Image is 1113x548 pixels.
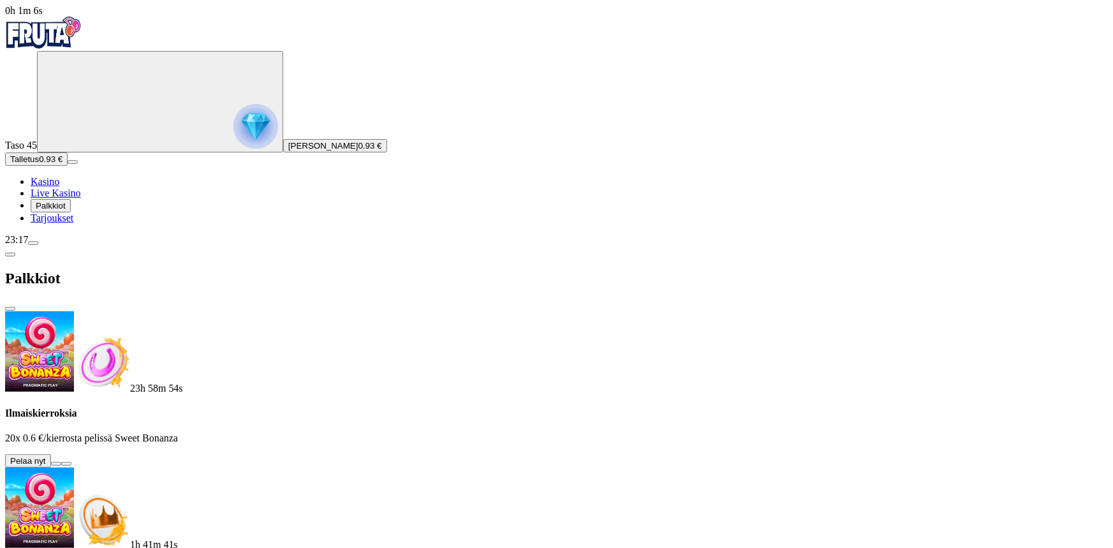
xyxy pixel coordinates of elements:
img: Deposit bonus icon [74,492,130,548]
span: Pelaa nyt [10,456,46,466]
a: Tarjoukset [31,212,73,223]
span: 0.93 € [39,154,63,164]
a: Kasino [31,176,59,187]
img: Sweet Bonanza [5,468,74,548]
span: Palkkiot [36,201,66,211]
span: 0.93 € [358,141,382,151]
nav: Main menu [5,176,1108,224]
button: [PERSON_NAME]0.93 € [283,139,387,152]
a: Live Kasino [31,188,81,198]
h2: Palkkiot [5,270,1108,287]
button: Pelaa nyt [5,454,51,468]
span: 23:17 [5,234,28,245]
h4: Ilmaiskierroksia [5,408,1108,419]
span: Taso 45 [5,140,37,151]
nav: Primary [5,17,1108,224]
button: Talletusplus icon0.93 € [5,152,68,166]
img: Fruta [5,17,82,48]
button: Palkkiot [31,199,71,212]
button: menu [68,160,78,164]
a: Fruta [5,40,82,50]
p: 20x 0.6 €/kierrosta pelissä Sweet Bonanza [5,433,1108,444]
button: reward progress [37,51,283,152]
span: countdown [130,383,183,394]
span: user session time [5,5,43,16]
span: [PERSON_NAME] [288,141,358,151]
img: Sweet Bonanza [5,311,74,392]
button: close [5,307,15,311]
img: Freespins bonus icon [74,336,130,392]
button: info [61,462,71,466]
button: chevron-left icon [5,253,15,256]
button: menu [28,241,38,245]
img: reward progress [233,104,278,149]
span: Talletus [10,154,39,164]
